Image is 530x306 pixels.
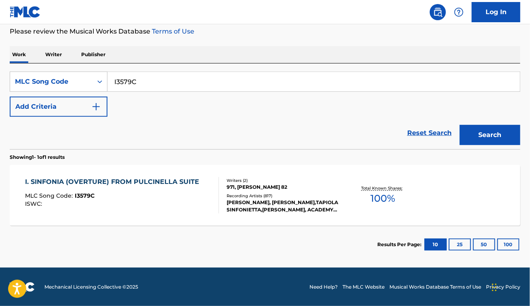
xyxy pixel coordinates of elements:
div: Recording Artists ( 817 ) [227,193,340,199]
a: Public Search [430,4,446,20]
a: Musical Works Database Terms of Use [389,283,481,291]
p: Results Per Page: [377,241,423,248]
span: MLC Song Code : [25,192,75,199]
a: Log In [472,2,520,22]
div: Help [451,4,467,20]
img: 9d2ae6d4665cec9f34b9.svg [91,102,101,112]
div: 971, [PERSON_NAME] 82 [227,184,340,191]
img: search [433,7,443,17]
div: [PERSON_NAME], [PERSON_NAME],TAPIOLA SINFONIETTA,[PERSON_NAME], ACADEMY OF ST. [PERSON_NAME] IN T... [227,199,340,213]
a: Reset Search [403,124,456,142]
span: I3579C [75,192,95,199]
a: Need Help? [309,283,338,291]
p: Please review the Musical Works Database [10,27,520,36]
p: Total Known Shares: [361,185,404,191]
img: help [454,7,464,17]
div: Writers ( 2 ) [227,177,340,184]
a: I. SINFONIA (OVERTURE) FROM PULCINELLA SUITEMLC Song Code:I3579CISWC:Writers (2)971, [PERSON_NAME... [10,165,520,226]
button: 25 [449,238,471,251]
img: logo [10,282,35,292]
form: Search Form [10,72,520,149]
span: ISWC : [25,200,44,207]
span: 100 % [370,191,395,206]
p: Writer [43,46,64,63]
button: 50 [473,238,495,251]
button: Add Criteria [10,97,107,117]
button: 100 [497,238,519,251]
button: Search [460,125,520,145]
span: Mechanical Licensing Collective © 2025 [44,283,138,291]
a: Terms of Use [150,27,194,35]
iframe: Chat Widget [490,267,530,306]
button: 10 [425,238,447,251]
p: Publisher [79,46,108,63]
div: Drag [492,275,497,300]
a: The MLC Website [343,283,385,291]
p: Showing 1 - 1 of 1 results [10,154,65,161]
div: I. SINFONIA (OVERTURE) FROM PULCINELLA SUITE [25,177,203,187]
a: Privacy Policy [486,283,520,291]
p: Work [10,46,28,63]
img: MLC Logo [10,6,41,18]
div: MLC Song Code [15,77,88,87]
